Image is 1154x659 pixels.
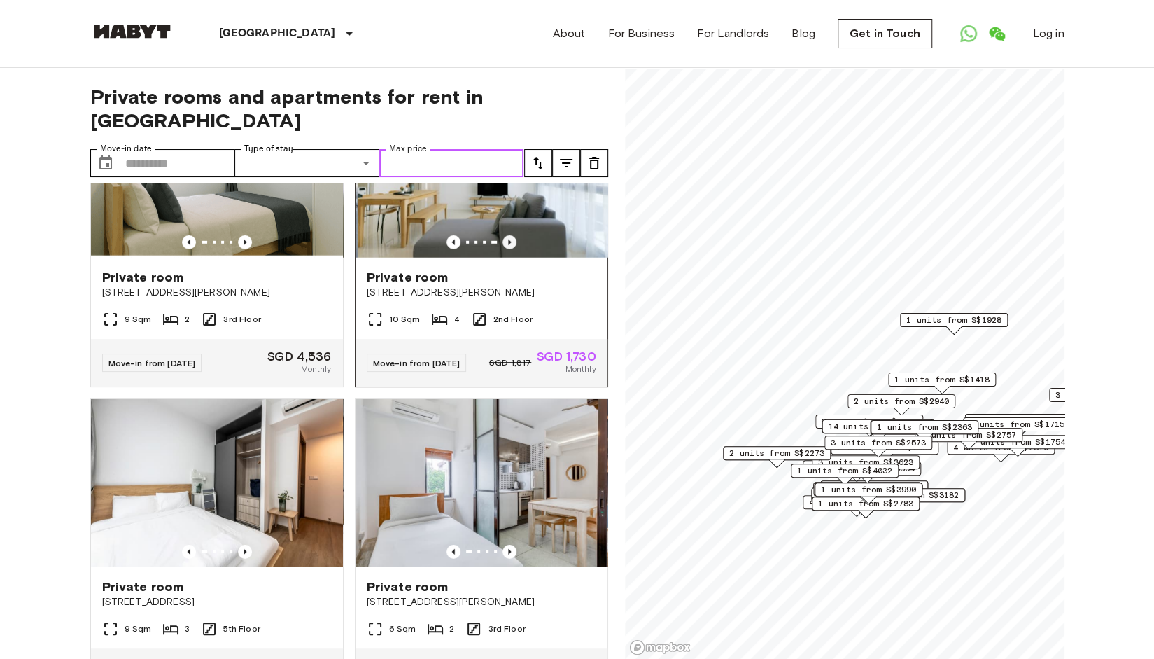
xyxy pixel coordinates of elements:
span: SGD 1,817 [489,356,531,369]
button: tune [524,149,552,177]
div: Map marker [803,495,910,517]
a: Log in [1033,25,1064,42]
span: Move-in from [DATE] [373,358,460,368]
button: Previous image [238,545,252,559]
span: 2nd Floor [493,313,533,326]
button: Previous image [502,235,516,249]
span: 4 [453,313,459,326]
span: Private room [367,578,449,595]
div: Map marker [812,455,920,477]
span: [STREET_ADDRESS] [102,595,332,609]
span: 2 [185,313,190,326]
span: 10 Sqm [389,313,421,326]
div: Map marker [822,419,934,441]
span: 3 units from S$2036 [1055,389,1151,401]
img: Marketing picture of unit SG-01-057-003-01 [356,399,607,567]
button: Previous image [446,545,460,559]
span: 3 units from S$1764 [822,415,917,428]
div: Map marker [824,436,932,457]
span: 2 units from S$2940 [854,395,949,408]
button: Previous image [446,235,460,249]
span: Monthly [300,363,331,375]
div: Map marker [888,373,996,394]
a: Open WhatsApp [955,20,983,48]
button: Previous image [182,235,196,249]
span: 1 units from S$3990 [821,483,916,496]
span: 1 units from S$1928 [906,314,1001,326]
span: 2 [449,623,454,635]
div: Map marker [813,482,921,504]
a: Previous imagePrevious imagePrivate room[STREET_ADDRESS][PERSON_NAME]10 Sqm42nd FloorMove-in from... [355,89,608,387]
label: Move-in date [100,143,152,155]
div: Map marker [815,415,923,436]
a: About [553,25,586,42]
span: 9 Sqm [125,313,152,326]
span: Monthly [565,363,596,375]
div: Map marker [900,313,1008,335]
div: Map marker [812,497,920,518]
div: Map marker [915,428,1022,450]
button: tune [580,149,608,177]
span: 1 units from S$1715 [969,418,1064,431]
a: For Business [607,25,675,42]
div: Map marker [947,441,1055,462]
div: Map marker [820,480,928,502]
span: 1 units from S$1418 [894,373,990,386]
span: [STREET_ADDRESS][PERSON_NAME] [367,286,596,300]
span: 3 [185,623,190,635]
button: Choose date [92,149,120,177]
img: Habyt [90,25,174,39]
div: Map marker [791,464,899,485]
div: Map marker [815,483,922,504]
span: 17 units from S$1480 [971,415,1071,427]
span: 1 units from S$3182 [864,489,959,501]
span: 4 units from S$1680 [809,496,904,508]
div: Map marker [963,417,1071,439]
a: Marketing picture of unit SG-01-001-014-01Previous imagePrevious imagePrivate room[STREET_ADDRESS... [90,89,344,387]
span: 1 units from S$3600 [826,481,922,494]
span: [STREET_ADDRESS][PERSON_NAME] [367,595,596,609]
span: Private room [367,269,449,286]
button: Previous image [182,545,196,559]
span: Private room [102,269,184,286]
div: Map marker [871,420,978,442]
div: Map marker [814,483,922,505]
span: Private rooms and apartments for rent in [GEOGRAPHIC_DATA] [90,85,608,132]
span: 6 Sqm [389,623,416,635]
div: Map marker [824,419,932,441]
span: SGD 1,730 [537,350,596,363]
a: Blog [791,25,815,42]
div: Map marker [723,446,831,468]
div: Map marker [813,462,921,483]
img: Marketing picture of unit SG-01-100-001-001 [91,399,343,567]
span: Private room [102,578,184,595]
button: Previous image [238,235,252,249]
span: 1 units from S$2363 [877,421,972,433]
div: Map marker [964,414,1077,436]
span: 3rd Floor [488,623,525,635]
span: 3 units from S$3623 [818,456,913,469]
span: SGD 4,536 [267,350,331,363]
span: [STREET_ADDRESS][PERSON_NAME] [102,286,332,300]
a: Get in Touch [838,19,932,48]
span: 3rd Floor [223,313,260,326]
span: 14 units from S$2348 [828,420,928,433]
a: Mapbox logo [629,639,691,655]
span: 5th Floor [223,623,260,635]
label: Max price [389,143,427,155]
a: Open WeChat [983,20,1011,48]
span: 2 units from S$2757 [921,429,1016,441]
span: 3 units from S$2573 [831,436,926,449]
button: Previous image [502,545,516,559]
div: Map marker [811,487,919,509]
div: Map marker [870,420,978,442]
div: Map marker [857,488,965,510]
span: 9 Sqm [125,623,152,635]
span: 2 units from S$2273 [729,447,824,459]
div: Map marker [831,441,938,462]
button: tune [552,149,580,177]
span: Move-in from [DATE] [108,358,196,368]
div: Map marker [847,394,955,416]
a: For Landlords [697,25,769,42]
span: 1 units from S$4032 [797,464,892,477]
